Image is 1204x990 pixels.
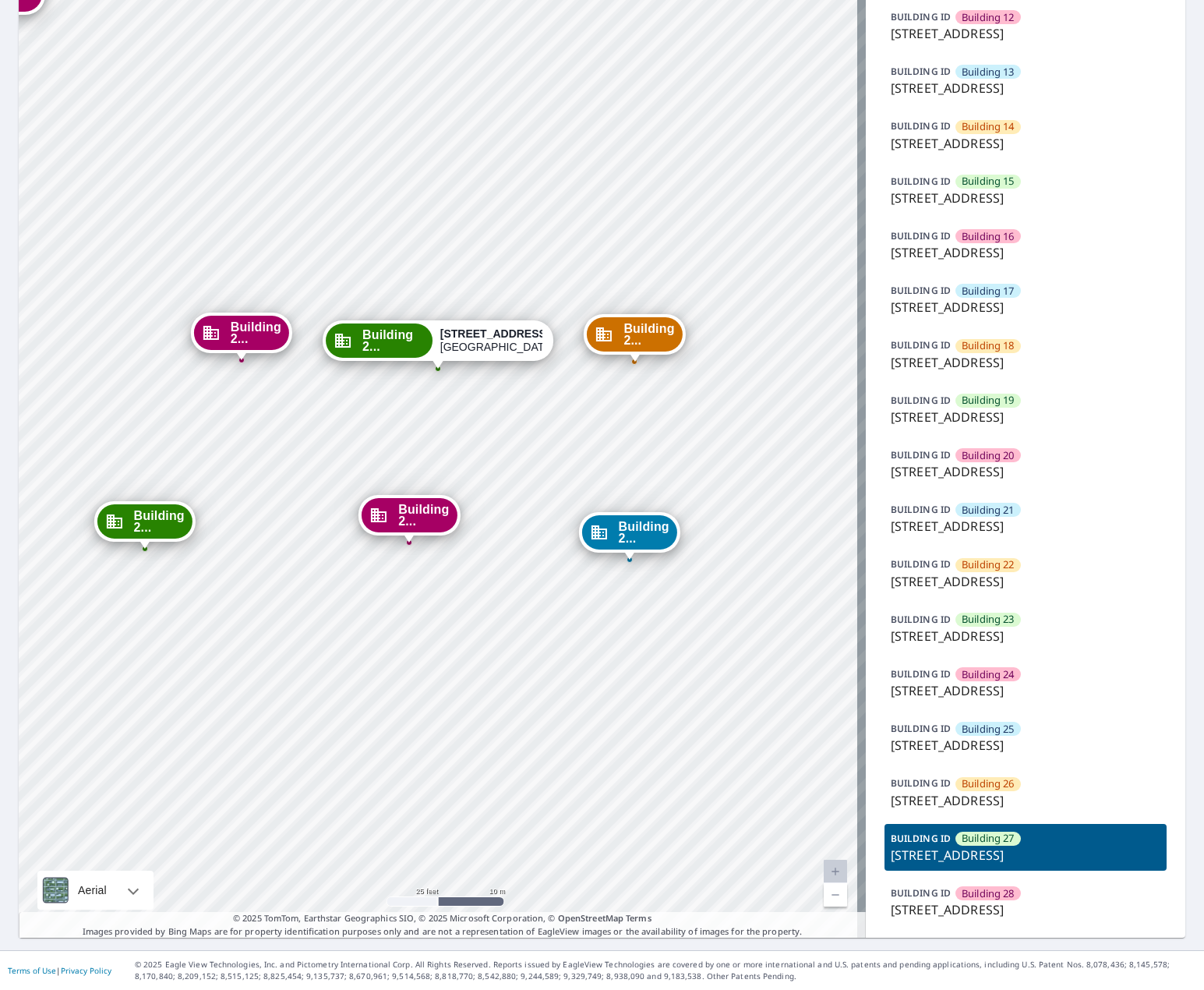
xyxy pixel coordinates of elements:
[891,24,1160,43] p: [STREET_ADDRESS]
[962,667,1015,682] span: Building 24
[19,912,866,938] p: Images provided by Bing Maps are for property identification purposes only and are not a represen...
[623,323,674,346] span: Building 2...
[891,408,1160,426] p: [STREET_ADDRESS]
[94,501,196,550] div: Dropped pin, building Building 23, Commercial property, 1101 East Grand Avenue Carbondale, IL 62901
[891,462,1160,481] p: [STREET_ADDRESS]
[891,517,1160,536] p: [STREET_ADDRESS]
[824,883,847,907] a: Current Level 20, Zoom Out
[891,394,951,407] p: BUILDING ID
[891,722,951,735] p: BUILDING ID
[73,871,111,910] div: Aerial
[962,284,1015,299] span: Building 17
[891,846,1160,864] p: [STREET_ADDRESS]
[962,10,1015,25] span: Building 12
[584,314,685,362] div: Dropped pin, building Building 26, Commercial property, 1101 East Grand Avenue Carbondale, IL 62901
[891,886,951,900] p: BUILDING ID
[962,174,1015,189] span: Building 15
[891,832,951,845] p: BUILDING ID
[891,79,1160,97] p: [STREET_ADDRESS]
[891,627,1160,645] p: [STREET_ADDRESS]
[891,65,951,78] p: BUILDING ID
[891,243,1160,262] p: [STREET_ADDRESS]
[962,65,1015,80] span: Building 13
[8,966,111,975] p: |
[962,393,1015,408] span: Building 19
[962,722,1015,737] span: Building 25
[891,503,951,516] p: BUILDING ID
[619,521,669,544] span: Building 2...
[891,791,1160,810] p: [STREET_ADDRESS]
[8,965,56,976] a: Terms of Use
[891,284,951,297] p: BUILDING ID
[891,613,951,626] p: BUILDING ID
[891,557,951,571] p: BUILDING ID
[962,338,1015,353] span: Building 18
[233,912,651,925] span: © 2025 TomTom, Earthstar Geographics SIO, © 2025 Microsoft Corporation, ©
[440,327,550,340] strong: [STREET_ADDRESS]
[962,229,1015,244] span: Building 16
[398,504,449,527] span: Building 2...
[962,448,1015,463] span: Building 20
[37,871,154,910] div: Aerial
[891,353,1160,372] p: [STREET_ADDRESS]
[891,134,1160,153] p: [STREET_ADDRESS]
[962,776,1015,791] span: Building 26
[891,119,951,133] p: BUILDING ID
[135,959,1196,982] p: © 2025 Eagle View Technologies, Inc. and Pictometry International Corp. All Rights Reserved. Repo...
[891,776,951,790] p: BUILDING ID
[358,495,460,543] div: Dropped pin, building Building 24, Commercial property, 1101 East Grand Avenue Carbondale, IL 62901
[323,320,553,369] div: Dropped pin, building Building 27, Commercial property, 1101 East Grand Avenue Carbondale, IL 62901
[891,572,1160,591] p: [STREET_ADDRESS]
[61,965,111,976] a: Privacy Policy
[891,681,1160,700] p: [STREET_ADDRESS]
[191,313,292,361] div: Dropped pin, building Building 28, Commercial property, 1101 East Grand Avenue Carbondale, IL 62901
[891,667,951,681] p: BUILDING ID
[558,912,623,924] a: OpenStreetMap
[579,512,680,560] div: Dropped pin, building Building 25, Commercial property, 1101 East Grand Avenue Carbondale, IL 62901
[962,612,1015,627] span: Building 23
[962,886,1015,901] span: Building 28
[891,900,1160,919] p: [STREET_ADDRESS]
[962,503,1015,518] span: Building 21
[231,321,281,345] span: Building 2...
[891,736,1160,755] p: [STREET_ADDRESS]
[891,10,951,23] p: BUILDING ID
[891,448,951,461] p: BUILDING ID
[891,229,951,242] p: BUILDING ID
[962,119,1015,134] span: Building 14
[440,327,542,354] div: [GEOGRAPHIC_DATA]
[891,338,951,352] p: BUILDING ID
[962,557,1015,572] span: Building 22
[626,912,651,924] a: Terms
[824,860,847,883] a: Current Level 20, Zoom In Disabled
[134,510,185,533] span: Building 2...
[891,175,951,188] p: BUILDING ID
[891,298,1160,316] p: [STREET_ADDRESS]
[891,189,1160,207] p: [STREET_ADDRESS]
[962,831,1015,846] span: Building 27
[362,329,425,352] span: Building 2...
